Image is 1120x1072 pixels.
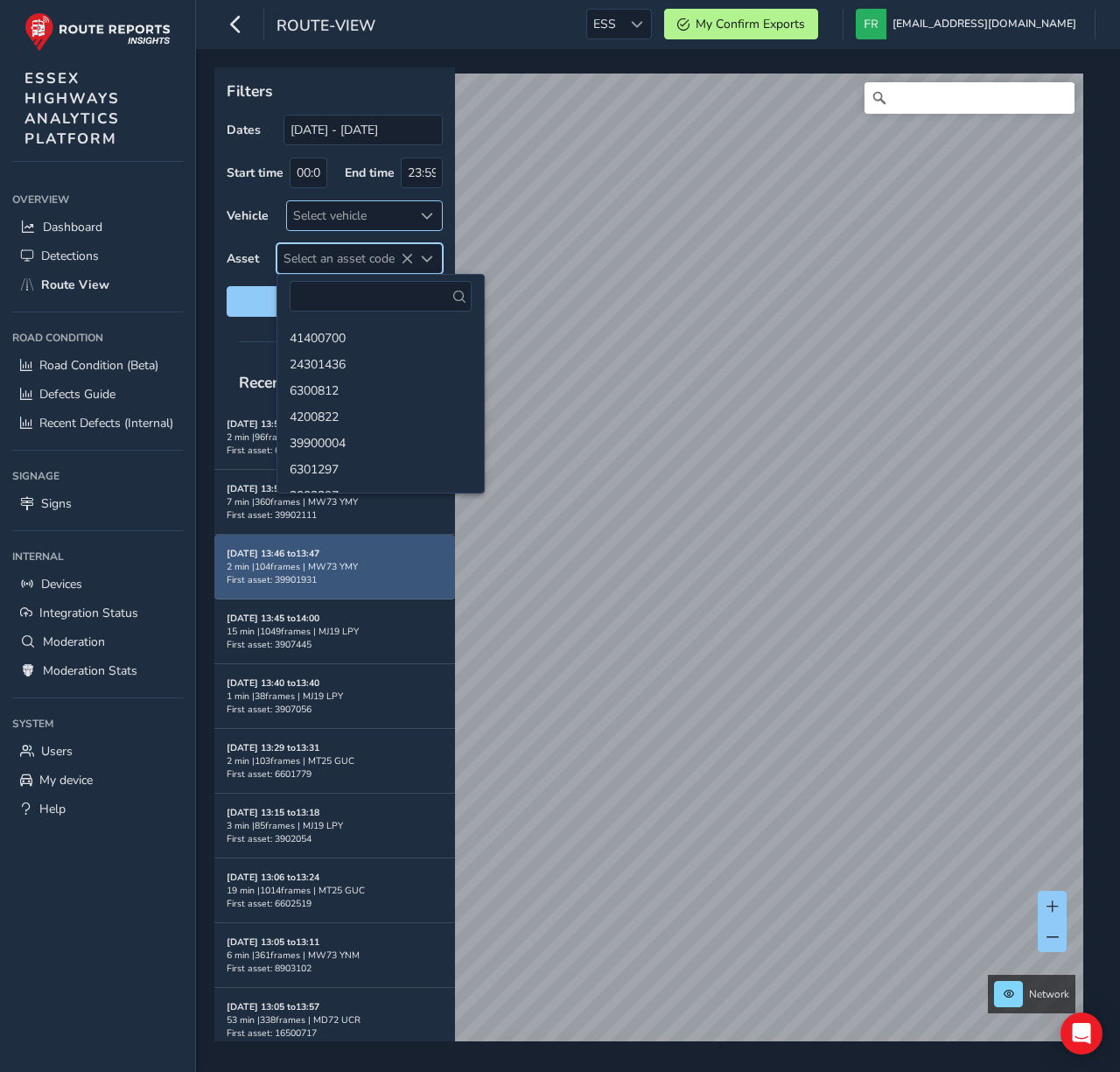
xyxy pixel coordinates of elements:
[277,244,413,273] span: Select an asset code
[227,1013,443,1026] div: 53 min | 338 frames | MD72 UCR
[227,676,319,690] strong: [DATE] 13:40 to 13:40
[12,766,183,795] a: My device
[12,737,183,766] a: Users
[227,625,443,638] div: 15 min | 1049 frames | MJ19 LPY
[227,165,283,181] label: Start time
[41,248,99,264] span: Detections
[227,80,443,102] p: Filters
[227,638,311,651] span: First asset: 3907445
[227,1000,319,1013] strong: [DATE] 13:05 to 13:57
[39,357,158,374] span: Road Condition (Beta)
[12,543,183,570] div: Internal
[12,570,183,599] a: Devices
[41,743,73,760] span: Users
[12,213,183,242] a: Dashboard
[12,409,183,438] a: Recent Defects (Internal)
[227,482,319,495] strong: [DATE] 13:51 to 13:58
[227,495,443,508] div: 7 min | 360 frames | MW73 YMY
[39,386,115,403] span: Defects Guide
[227,741,319,754] strong: [DATE] 13:29 to 13:31
[12,711,183,737] div: System
[227,286,443,317] button: Reset filters
[892,9,1076,39] span: [EMAIL_ADDRESS][DOMAIN_NAME]
[856,9,886,39] img: diamond-layout
[12,270,183,299] a: Route View
[240,293,430,310] span: Reset filters
[345,165,395,181] label: End time
[227,767,311,781] span: First asset: 6601779
[227,884,443,897] div: 19 min | 1014 frames | MT25 GUC
[227,360,337,405] span: Recent trips
[696,16,805,32] span: My Confirm Exports
[227,690,443,703] div: 1 min | 38 frames | MJ19 LPY
[227,207,269,224] label: Vehicle
[227,897,311,910] span: First asset: 6602519
[227,935,319,949] strong: [DATE] 13:05 to 13:11
[277,403,484,429] li: 4200822
[24,12,171,52] img: rr logo
[227,573,317,586] span: First asset: 39901931
[43,634,105,650] span: Moderation
[39,801,66,817] span: Help
[227,949,443,962] div: 6 min | 361 frames | MW73 YNM
[227,612,319,625] strong: [DATE] 13:45 to 14:00
[227,250,259,267] label: Asset
[12,627,183,656] a: Moderation
[43,219,102,235] span: Dashboard
[12,186,183,213] div: Overview
[277,324,484,350] li: 41400700
[277,376,484,403] li: 6300812
[413,244,442,273] div: Select an asset code
[41,277,109,293] span: Route View
[1029,987,1069,1001] span: Network
[12,656,183,685] a: Moderation Stats
[24,68,120,149] span: ESSEX HIGHWAYS ANALYTICS PLATFORM
[1060,1012,1102,1054] div: Open Intercom Messenger
[43,662,137,679] span: Moderation Stats
[12,489,183,518] a: Signs
[12,380,183,409] a: Defects Guide
[12,463,183,489] div: Signage
[12,325,183,351] div: Road Condition
[277,455,484,481] li: 6301297
[227,444,311,457] span: First asset: 6601779
[227,832,311,845] span: First asset: 3902054
[277,429,484,455] li: 39900004
[227,1026,317,1040] span: First asset: 16500717
[12,242,183,270] a: Detections
[220,74,1083,1061] canvas: Map
[227,417,319,431] strong: [DATE] 13:58 to 14:00
[227,754,443,767] div: 2 min | 103 frames | MT25 GUC
[41,495,72,512] span: Signs
[39,772,93,788] span: My device
[277,350,484,376] li: 24301436
[227,806,319,819] strong: [DATE] 13:15 to 13:18
[227,703,311,716] span: First asset: 3907056
[587,10,622,39] span: ESS
[227,508,317,522] span: First asset: 39902111
[227,962,311,975] span: First asset: 8903102
[276,15,375,39] span: route-view
[287,201,413,230] div: Select vehicle
[864,82,1074,114] input: Search
[227,819,443,832] div: 3 min | 85 frames | MJ19 LPY
[227,871,319,884] strong: [DATE] 13:06 to 13:24
[39,605,138,621] span: Integration Status
[227,547,319,560] strong: [DATE] 13:46 to 13:47
[39,415,173,431] span: Recent Defects (Internal)
[227,560,443,573] div: 2 min | 104 frames | MW73 YMY
[856,9,1082,39] button: [EMAIL_ADDRESS][DOMAIN_NAME]
[664,9,818,39] button: My Confirm Exports
[277,481,484,508] li: 2002397
[227,431,443,444] div: 2 min | 96 frames | MT25 GUC
[12,795,183,823] a: Help
[12,351,183,380] a: Road Condition (Beta)
[12,599,183,627] a: Integration Status
[41,576,82,592] span: Devices
[227,122,261,138] label: Dates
